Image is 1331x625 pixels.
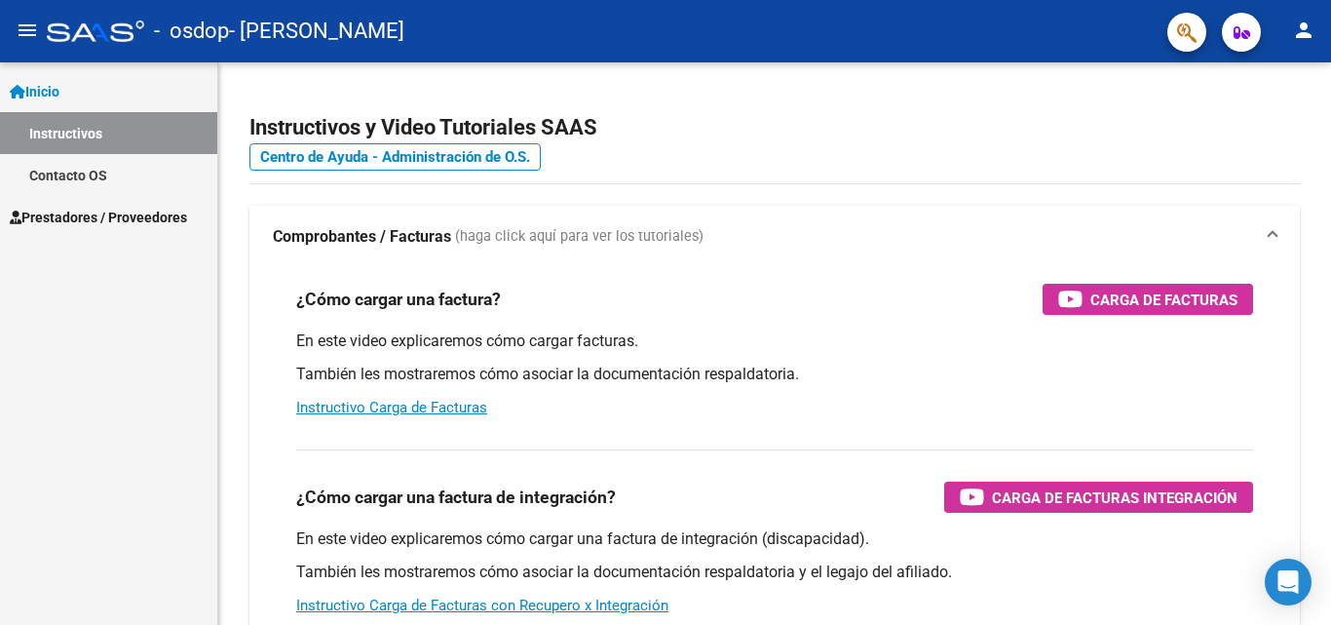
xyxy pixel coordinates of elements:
[992,486,1237,510] span: Carga de Facturas Integración
[296,331,1253,352] p: En este video explicaremos cómo cargar facturas.
[296,528,1253,550] p: En este video explicaremos cómo cargar una factura de integración (discapacidad).
[296,484,616,511] h3: ¿Cómo cargar una factura de integración?
[273,226,451,248] strong: Comprobantes / Facturas
[249,206,1300,268] mat-expansion-panel-header: Comprobantes / Facturas (haga click aquí para ver los tutoriales)
[1292,19,1315,42] mat-icon: person
[1043,284,1253,315] button: Carga de Facturas
[10,207,187,228] span: Prestadores / Proveedores
[1090,288,1237,312] span: Carga de Facturas
[154,10,229,53] span: - osdop
[944,482,1253,513] button: Carga de Facturas Integración
[229,10,404,53] span: - [PERSON_NAME]
[296,399,487,416] a: Instructivo Carga de Facturas
[1265,559,1312,605] div: Open Intercom Messenger
[296,597,668,614] a: Instructivo Carga de Facturas con Recupero x Integración
[16,19,39,42] mat-icon: menu
[455,226,704,248] span: (haga click aquí para ver los tutoriales)
[296,364,1253,385] p: También les mostraremos cómo asociar la documentación respaldatoria.
[296,286,501,313] h3: ¿Cómo cargar una factura?
[249,109,1300,146] h2: Instructivos y Video Tutoriales SAAS
[249,143,541,171] a: Centro de Ayuda - Administración de O.S.
[296,562,1253,583] p: También les mostraremos cómo asociar la documentación respaldatoria y el legajo del afiliado.
[10,81,59,102] span: Inicio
